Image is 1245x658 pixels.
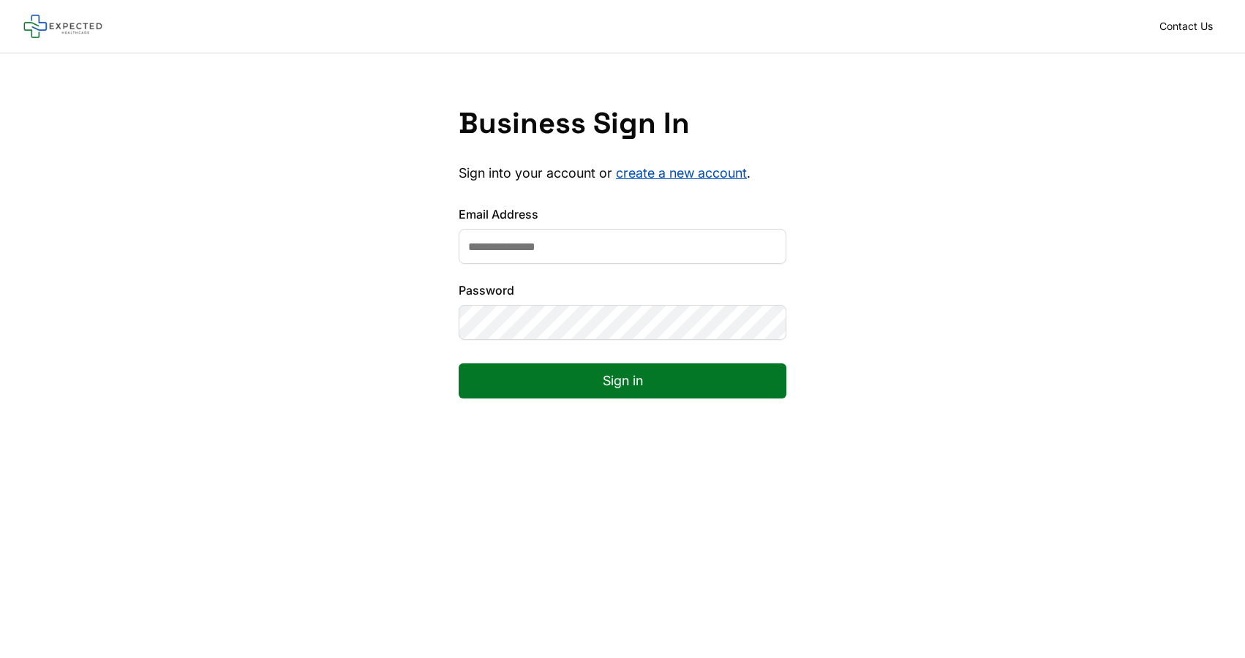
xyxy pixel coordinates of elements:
[459,205,786,223] label: Email Address
[1151,16,1222,37] a: Contact Us
[616,165,747,181] a: create a new account
[459,106,786,141] h1: Business Sign In
[459,363,786,398] button: Sign in
[459,164,786,182] p: Sign into your account or .
[459,281,786,299] label: Password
